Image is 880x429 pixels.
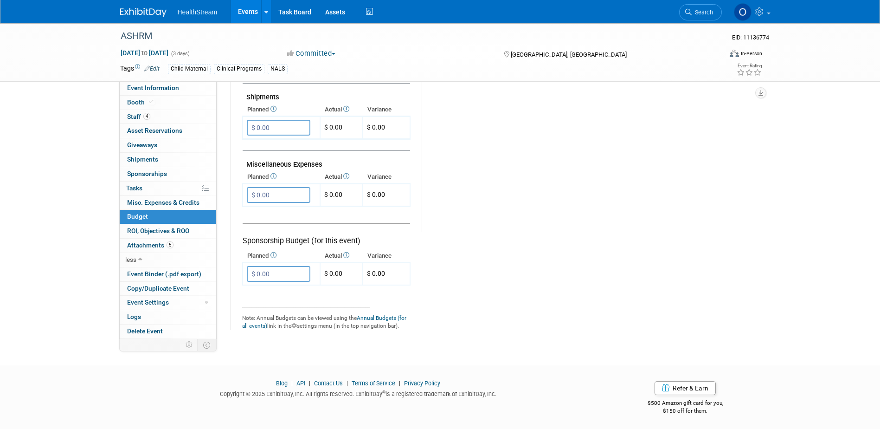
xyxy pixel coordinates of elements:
a: Delete Event [120,325,216,338]
span: Event Information [127,84,179,91]
span: Staff [127,113,150,120]
span: Misc. Expenses & Credits [127,199,199,206]
td: Miscellaneous Expenses [243,151,410,171]
td: Tags [120,64,160,74]
span: Event Settings [127,299,169,306]
th: Actual [320,103,363,116]
div: Note: Annual Budgets can be viewed using the link in the settings menu (in the top navigation bar). [242,310,411,330]
th: Variance [363,103,410,116]
a: API [296,380,305,387]
th: Actual [320,249,363,262]
div: _______________________________________________________ [242,302,411,310]
span: 5 [167,241,173,248]
a: Tasks [120,182,216,195]
div: Child Maternal [168,64,211,74]
th: Variance [363,249,410,262]
span: to [140,49,149,57]
div: Sponsorship Budget (for this event) [243,223,410,247]
div: In-Person [740,50,762,57]
span: $ 0.00 [367,123,385,131]
div: $500 Amazon gift card for you, [610,393,760,415]
a: Attachments5 [120,239,216,253]
a: Search [679,4,722,20]
div: Event Format [667,48,763,62]
a: Contact Us [314,380,343,387]
th: Planned [243,170,320,183]
a: Asset Reservations [120,124,216,138]
a: Giveaways [120,138,216,152]
a: Copy/Duplicate Event [120,282,216,296]
span: Budget [127,213,148,220]
span: less [125,256,136,263]
span: Delete Event [127,327,163,335]
a: Event Binder (.pdf export) [120,267,216,281]
th: Actual [320,170,363,183]
sup: ® [382,390,385,395]
span: Modified Layout [205,301,208,304]
span: Booth [127,98,155,106]
span: [GEOGRAPHIC_DATA], [GEOGRAPHIC_DATA] [511,51,627,58]
th: Planned [243,103,320,116]
span: $ 0.00 [367,191,385,198]
span: | [307,380,313,387]
div: $150 off for them. [610,407,760,415]
div: Copyright © 2025 ExhibitDay, Inc. All rights reserved. ExhibitDay is a registered trademark of Ex... [120,388,597,398]
a: Privacy Policy [404,380,440,387]
span: | [289,380,295,387]
span: | [397,380,403,387]
span: (3 days) [170,51,190,57]
i: Booth reservation complete [149,99,154,104]
span: | [344,380,350,387]
span: Event ID: 11136774 [732,34,769,41]
img: Format-Inperson.png [730,50,739,57]
span: Asset Reservations [127,127,182,134]
td: Shipments [243,84,410,104]
th: Planned [243,249,320,262]
span: HealthStream [178,8,218,16]
button: Committed [284,49,339,58]
a: Blog [276,380,288,387]
a: Misc. Expenses & Credits [120,196,216,210]
span: ROI, Objectives & ROO [127,227,189,234]
span: Search [692,9,713,16]
a: Refer & Earn [655,381,716,395]
div: Clinical Programs [214,64,264,74]
td: $ 0.00 [320,184,363,207]
span: Event Binder (.pdf export) [127,270,201,278]
span: 4 [143,113,150,120]
a: Event Settings [120,296,216,310]
a: Event Information [120,81,216,95]
a: Sponsorships [120,167,216,181]
a: Booth [120,96,216,110]
span: Logs [127,313,141,320]
span: $ 0.00 [367,270,385,277]
td: $ 0.00 [320,263,363,286]
span: [DATE] [DATE] [120,49,169,57]
span: Shipments [127,156,158,163]
a: less [120,253,216,267]
a: Budget [120,210,216,224]
a: Shipments [120,153,216,167]
a: Terms of Service [352,380,395,387]
td: $ 0.00 [320,117,363,139]
div: Event Rating [737,64,762,68]
td: Toggle Event Tabs [197,339,216,351]
span: Tasks [126,184,142,192]
th: Variance [363,170,410,183]
a: Edit [144,65,160,72]
a: ROI, Objectives & ROO [120,224,216,238]
img: Olivia Christopher [734,3,752,21]
span: Attachments [127,241,173,249]
a: Logs [120,310,216,324]
span: Giveaways [127,141,157,149]
a: Staff4 [120,110,216,124]
td: Personalize Event Tab Strip [181,339,198,351]
img: ExhibitDay [120,8,167,17]
div: ASHRM [117,28,708,45]
span: Sponsorships [127,170,167,177]
div: NALS [268,64,288,74]
span: Copy/Duplicate Event [127,285,189,292]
